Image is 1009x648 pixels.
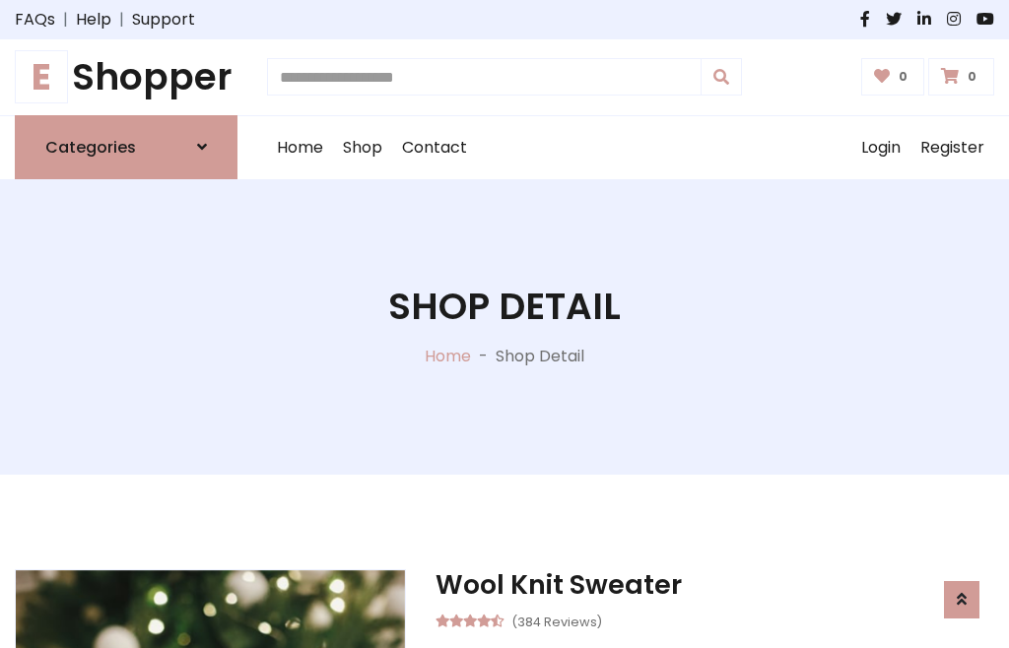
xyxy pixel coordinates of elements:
[15,55,237,99] a: EShopper
[928,58,994,96] a: 0
[436,569,994,601] h3: Wool Knit Sweater
[471,345,496,368] p: -
[388,285,621,329] h1: Shop Detail
[910,116,994,179] a: Register
[894,68,912,86] span: 0
[333,116,392,179] a: Shop
[963,68,981,86] span: 0
[76,8,111,32] a: Help
[511,609,602,632] small: (384 Reviews)
[15,55,237,99] h1: Shopper
[851,116,910,179] a: Login
[267,116,333,179] a: Home
[132,8,195,32] a: Support
[55,8,76,32] span: |
[861,58,925,96] a: 0
[45,138,136,157] h6: Categories
[425,345,471,367] a: Home
[111,8,132,32] span: |
[15,8,55,32] a: FAQs
[392,116,477,179] a: Contact
[15,115,237,179] a: Categories
[15,50,68,103] span: E
[496,345,584,368] p: Shop Detail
